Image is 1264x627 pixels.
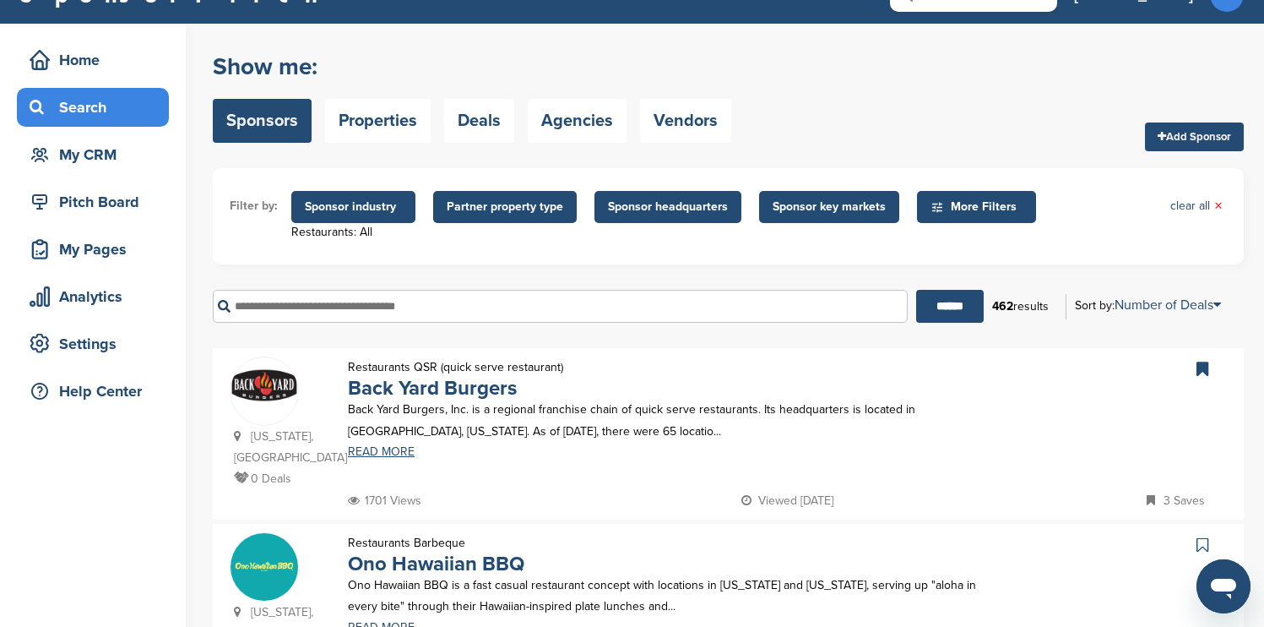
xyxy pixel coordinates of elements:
a: Search [17,88,169,127]
div: Restaurants: All [291,223,415,242]
a: Pitch Board [17,183,169,221]
p: [US_STATE], [GEOGRAPHIC_DATA] [234,426,331,468]
div: Analytics [25,281,169,312]
a: READ MORE [348,446,986,458]
a: Back Yard Burgers [348,376,517,401]
span: × [1214,197,1223,215]
a: Vendors [640,99,731,143]
p: Restaurants Barbeque [348,532,524,553]
div: Search [25,92,169,123]
p: 1701 Views [348,490,421,511]
div: Settings [25,329,169,359]
img: 200px back yard burgers.svg [231,368,298,402]
p: Ono Hawaiian BBQ is a fast casual restaurant concept with locations in [US_STATE] and [US_STATE],... [348,575,986,617]
span: Sponsor key markets [773,198,886,216]
div: Pitch Board [25,187,169,217]
b: 462 [992,299,1013,313]
a: Sponsors [213,99,312,143]
iframe: Button to launch messaging window [1196,559,1250,613]
img: 14141974 10154481369939287 5292991425376388698 n [231,533,298,601]
a: Help Center [17,372,169,411]
a: Ono Hawaiian BBQ [348,552,524,576]
a: Home [17,41,169,79]
a: Deals [444,99,514,143]
a: 200px back yard burgers.svg [231,357,298,412]
a: Analytics [17,277,169,316]
a: Properties [325,99,431,143]
div: My Pages [25,234,169,264]
span: More Filters [930,198,1028,216]
a: My CRM [17,135,169,174]
div: Help Center [25,376,169,406]
a: Agencies [528,99,627,143]
a: My Pages [17,230,169,269]
p: Restaurants QSR (quick serve restaurant) [348,357,563,378]
span: Sponsor industry [305,198,402,216]
h2: Show me: [213,52,731,82]
a: Add Sponsor [1145,123,1244,151]
div: Home [25,45,169,75]
a: Settings [17,324,169,363]
div: My CRM [25,139,169,170]
span: Partner property type [447,198,563,216]
p: 0 Deals [234,468,331,489]
p: Back Yard Burgers, Inc. is a regional franchise chain of quick serve restaurants. Its headquarter... [348,399,986,441]
p: Viewed [DATE] [741,490,833,511]
a: clear all× [1170,197,1223,215]
a: Number of Deals [1115,297,1221,313]
div: results [984,292,1057,321]
span: Sponsor headquarters [608,198,728,216]
p: 3 Saves [1147,490,1205,511]
li: Filter by: [230,197,278,215]
div: Sort by: [1075,298,1221,312]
